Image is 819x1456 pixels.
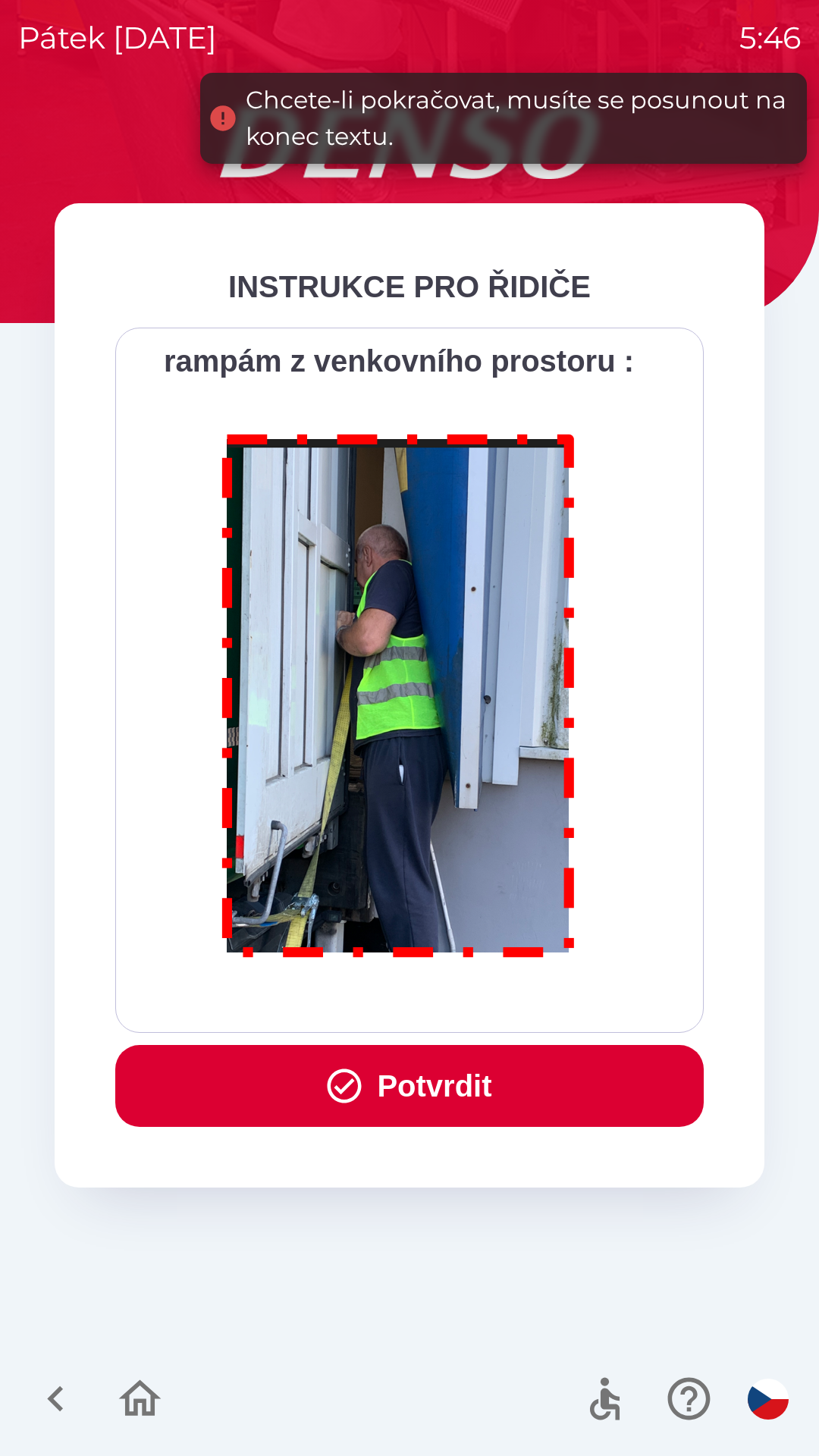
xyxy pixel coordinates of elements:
[115,1045,704,1127] button: Potvrdit
[205,414,593,971] img: M8MNayrTL6gAAAABJRU5ErkJggg==
[115,264,704,309] div: INSTRUKCE PRO ŘIDIČE
[748,1379,789,1420] img: cs flag
[246,82,792,155] div: Chcete-li pokračovat, musíte se posunout na konec textu.
[739,15,801,61] p: 5:46
[18,15,217,61] p: pátek [DATE]
[55,106,764,179] img: Logo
